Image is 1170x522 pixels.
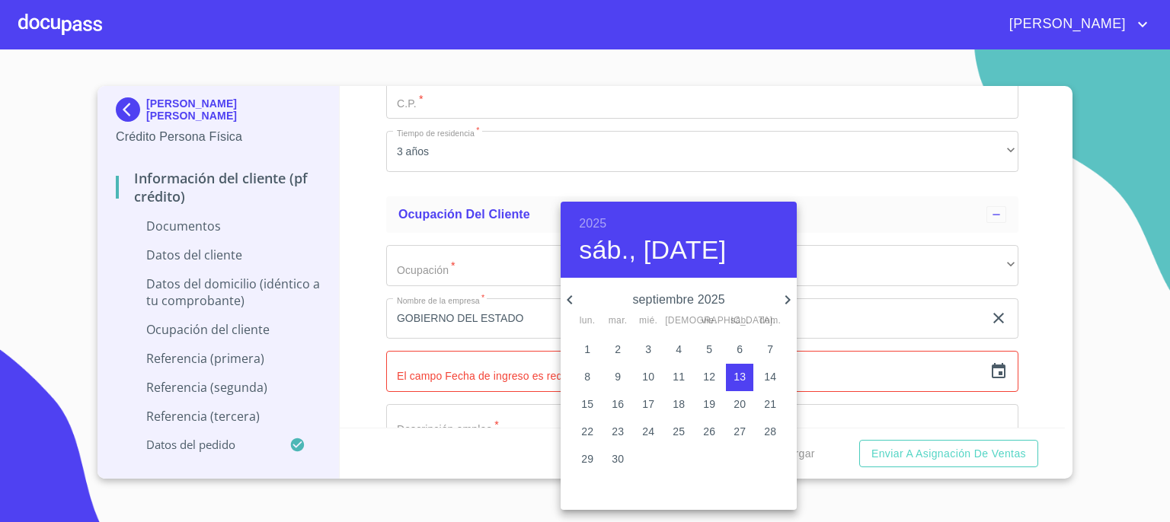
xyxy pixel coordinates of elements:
[764,396,776,412] p: 21
[574,419,601,446] button: 22
[703,424,715,439] p: 26
[734,424,746,439] p: 27
[756,364,784,391] button: 14
[734,369,746,384] p: 13
[642,396,654,412] p: 17
[604,336,631,364] button: 2
[574,446,601,473] button: 29
[612,451,624,466] p: 30
[726,336,753,364] button: 6
[767,342,773,357] p: 7
[579,291,778,309] p: septiembre 2025
[695,391,723,419] button: 19
[703,369,715,384] p: 12
[642,424,654,439] p: 24
[579,234,726,266] button: sáb., [DATE]
[734,396,746,412] p: 20
[604,446,631,473] button: 30
[574,364,601,391] button: 8
[756,314,784,329] span: dom.
[756,336,784,364] button: 7
[581,424,593,439] p: 22
[665,314,692,329] span: [DEMOGRAPHIC_DATA].
[645,342,651,357] p: 3
[612,396,624,412] p: 16
[756,391,784,419] button: 21
[604,364,631,391] button: 9
[579,213,606,234] button: 2025
[635,419,662,446] button: 24
[673,424,685,439] p: 25
[635,391,662,419] button: 17
[615,342,621,357] p: 2
[635,336,662,364] button: 3
[676,342,682,357] p: 4
[726,419,753,446] button: 27
[642,369,654,384] p: 10
[695,419,723,446] button: 26
[635,364,662,391] button: 10
[764,369,776,384] p: 14
[581,451,593,466] p: 29
[726,314,753,329] span: sáb.
[665,336,692,364] button: 4
[764,424,776,439] p: 28
[581,396,593,412] p: 15
[665,391,692,419] button: 18
[604,391,631,419] button: 16
[615,369,621,384] p: 9
[726,364,753,391] button: 13
[726,391,753,419] button: 20
[665,419,692,446] button: 25
[574,391,601,419] button: 15
[665,364,692,391] button: 11
[673,396,685,412] p: 18
[756,419,784,446] button: 28
[706,342,712,357] p: 5
[695,364,723,391] button: 12
[584,342,590,357] p: 1
[695,314,723,329] span: vie.
[612,424,624,439] p: 23
[604,419,631,446] button: 23
[584,369,590,384] p: 8
[695,336,723,364] button: 5
[574,314,601,329] span: lun.
[673,369,685,384] p: 11
[737,342,743,357] p: 6
[635,314,662,329] span: mié.
[574,336,601,364] button: 1
[703,396,715,412] p: 19
[604,314,631,329] span: mar.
